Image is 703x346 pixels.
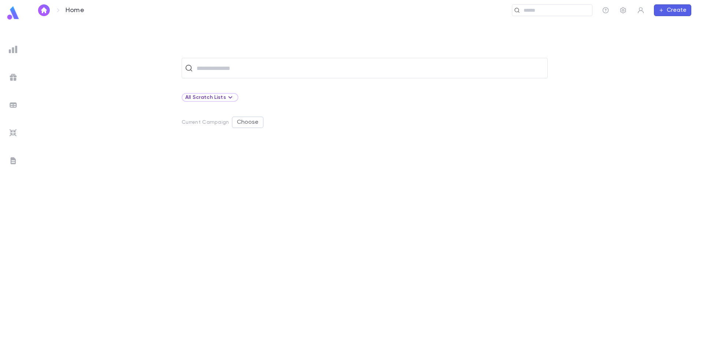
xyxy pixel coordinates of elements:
div: All Scratch Lists [185,93,235,102]
img: home_white.a664292cf8c1dea59945f0da9f25487c.svg [40,7,48,13]
img: batches_grey.339ca447c9d9533ef1741baa751efc33.svg [9,101,18,109]
img: campaigns_grey.99e729a5f7ee94e3726e6486bddda8f1.svg [9,73,18,82]
img: logo [6,6,21,20]
p: Home [66,6,84,14]
div: All Scratch Lists [182,93,238,102]
img: reports_grey.c525e4749d1bce6a11f5fe2a8de1b229.svg [9,45,18,54]
img: letters_grey.7941b92b52307dd3b8a917253454ce1c.svg [9,156,18,165]
button: Create [654,4,691,16]
img: imports_grey.530a8a0e642e233f2baf0ef88e8c9fcb.svg [9,129,18,137]
button: Choose [232,116,264,128]
p: Current Campaign [182,119,229,125]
